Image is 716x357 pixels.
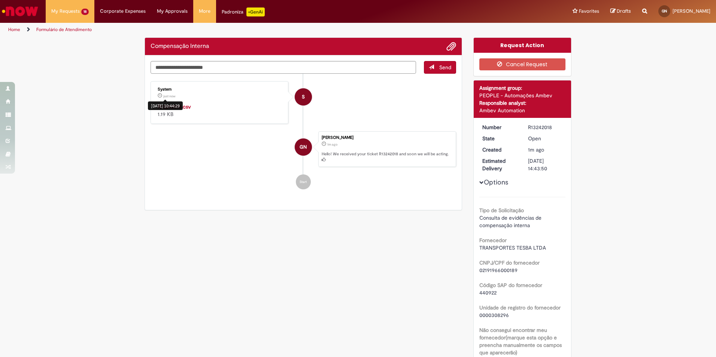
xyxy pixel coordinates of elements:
[673,8,710,14] span: [PERSON_NAME]
[662,9,667,13] span: GN
[477,123,523,131] dt: Number
[424,61,456,74] button: Send
[477,135,523,142] dt: State
[479,259,540,266] b: CNPJ/CPF do fornecedor
[327,142,337,147] span: 1m ago
[148,101,183,110] div: [DATE] 10:44:29
[8,27,20,33] a: Home
[246,7,265,16] p: +GenAi
[479,84,566,92] div: Assignment group:
[479,99,566,107] div: Responsible analyst:
[100,7,146,15] span: Corporate Expenses
[1,4,39,19] img: ServiceNow
[446,42,456,51] button: Add attachments
[439,64,451,71] span: Send
[474,38,571,53] div: Request Action
[479,244,546,251] span: TRANSPORTES TESBA LTDA
[479,107,566,114] div: Ambev Automation
[81,9,89,15] span: 18
[157,7,188,15] span: My Approvals
[528,146,563,153] div: 28/08/2025 10:43:43
[36,27,92,33] a: Formulário de Atendimento
[322,151,452,163] p: Hello! We received your ticket R13242018 and soon we will be acting.
[327,142,337,147] time: 28/08/2025 10:43:43
[528,123,563,131] div: R13242018
[479,214,543,229] span: Consulta de evidências de compensação interna
[477,157,523,172] dt: Estimated Delivery
[479,92,566,99] div: PEOPLE - Automações Ambev
[222,7,265,16] div: Padroniza
[479,304,561,311] b: Unidade de registro do fornecedor
[151,61,416,74] textarea: Type your message here...
[51,7,80,15] span: My Requests
[158,87,282,92] div: System
[479,237,507,244] b: Fornecedor
[151,43,209,50] h2: Compensação Interna Ticket history
[579,7,599,15] span: Favorites
[479,267,518,274] span: 02191966000189
[528,157,563,172] div: [DATE] 14:43:50
[295,138,312,156] div: Gabriel Nassif
[479,289,497,296] span: 440922
[528,135,563,142] div: Open
[151,131,456,167] li: Gabriel Nassif
[302,88,305,106] span: S
[477,146,523,153] dt: Created
[151,74,456,197] ul: Ticket history
[158,103,282,118] div: 1.19 KB
[479,312,509,318] span: 0000308296
[617,7,631,15] span: Drafts
[6,23,472,37] ul: Page breadcrumbs
[479,58,566,70] button: Cancel Request
[322,135,452,140] div: [PERSON_NAME]
[295,88,312,106] div: System
[300,138,307,156] span: GN
[479,282,542,289] b: Código SAP do fornecedor
[163,94,175,98] span: just now
[479,327,562,356] b: Não consegui encontrar meu fornecedor(marque esta opção e preencha manualmente os campos que apar...
[528,146,544,153] span: 1m ago
[199,7,210,15] span: More
[528,146,544,153] time: 28/08/2025 10:43:43
[610,8,631,15] a: Drafts
[479,207,524,214] b: Tipo de Solicitação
